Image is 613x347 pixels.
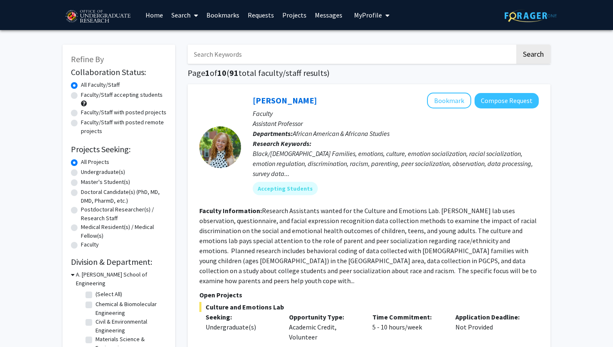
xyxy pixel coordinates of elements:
[81,223,167,240] label: Medical Resident(s) / Medical Fellow(s)
[202,0,244,30] a: Bookmarks
[253,118,539,128] p: Assistant Professor
[63,6,133,27] img: University of Maryland Logo
[206,312,276,322] p: Seeking:
[188,45,515,64] input: Search Keywords
[81,188,167,205] label: Doctoral Candidate(s) (PhD, MD, DMD, PharmD, etc.)
[76,270,167,288] h3: A. [PERSON_NAME] School of Engineering
[6,309,35,341] iframe: Chat
[71,67,167,77] h2: Collaboration Status:
[293,129,389,138] span: African American & Africana Studies
[372,312,443,322] p: Time Commitment:
[253,182,318,195] mat-chip: Accepting Students
[253,95,317,106] a: [PERSON_NAME]
[81,205,167,223] label: Postdoctoral Researcher(s) / Research Staff
[366,312,450,342] div: 5 - 10 hours/week
[311,0,347,30] a: Messages
[167,0,202,30] a: Search
[95,290,122,299] label: (Select All)
[81,108,166,117] label: Faculty/Staff with posted projects
[427,93,471,108] button: Add Angel Dunbar to Bookmarks
[278,0,311,30] a: Projects
[229,68,239,78] span: 91
[199,302,539,312] span: Culture and Emotions Lab
[95,300,165,317] label: Chemical & Biomolecular Engineering
[199,290,539,300] p: Open Projects
[188,68,550,78] h1: Page of ( total faculty/staff results)
[71,257,167,267] h2: Division & Department:
[354,11,382,19] span: My Profile
[449,312,533,342] div: Not Provided
[81,158,109,166] label: All Projects
[206,322,276,332] div: Undergraduate(s)
[71,144,167,154] h2: Projects Seeking:
[244,0,278,30] a: Requests
[289,312,360,322] p: Opportunity Type:
[199,206,262,215] b: Faculty Information:
[217,68,226,78] span: 10
[81,168,125,176] label: Undergraduate(s)
[205,68,210,78] span: 1
[475,93,539,108] button: Compose Request to Angel Dunbar
[253,129,293,138] b: Departments:
[253,148,539,179] div: Black/[DEMOGRAPHIC_DATA] Families, emotions, culture, emotion socialization, racial socialization...
[455,312,526,322] p: Application Deadline:
[81,178,130,186] label: Master's Student(s)
[81,91,163,99] label: Faculty/Staff accepting students
[81,80,120,89] label: All Faculty/Staff
[81,118,167,136] label: Faculty/Staff with posted remote projects
[71,54,104,64] span: Refine By
[505,9,557,22] img: ForagerOne Logo
[95,317,165,335] label: Civil & Environmental Engineering
[199,206,537,285] fg-read-more: Research Assistants wanted for the Culture and Emotions Lab. [PERSON_NAME] lab uses observation, ...
[253,108,539,118] p: Faculty
[81,240,99,249] label: Faculty
[283,312,366,342] div: Academic Credit, Volunteer
[253,139,312,148] b: Research Keywords:
[516,45,550,64] button: Search
[141,0,167,30] a: Home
